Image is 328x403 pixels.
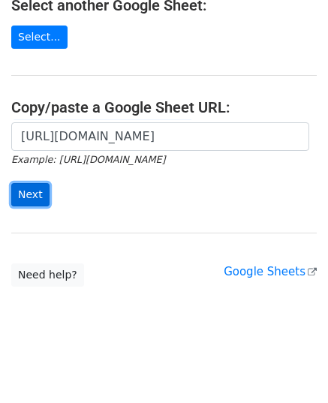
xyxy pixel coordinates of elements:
[11,98,317,116] h4: Copy/paste a Google Sheet URL:
[11,26,68,49] a: Select...
[11,122,309,151] input: Paste your Google Sheet URL here
[253,331,328,403] iframe: Chat Widget
[11,183,50,206] input: Next
[11,263,84,287] a: Need help?
[11,154,165,165] small: Example: [URL][DOMAIN_NAME]
[224,265,317,278] a: Google Sheets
